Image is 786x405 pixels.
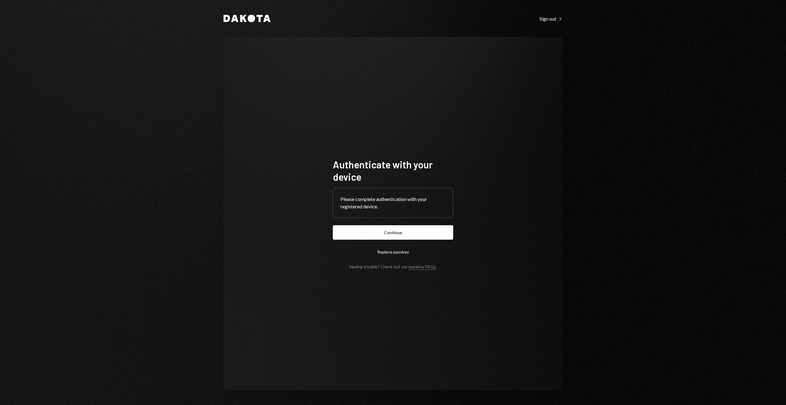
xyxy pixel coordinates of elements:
a: Sign out [539,15,562,22]
div: Sign out [539,16,562,22]
div: Having trouble? Check out our . [349,264,437,269]
h1: Authenticate with your device [333,158,453,183]
button: Continue [333,225,453,240]
a: passkey FAQs [409,264,436,270]
div: Please complete authentication with your registered device. [340,195,446,210]
button: Replace passkey [333,245,453,259]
